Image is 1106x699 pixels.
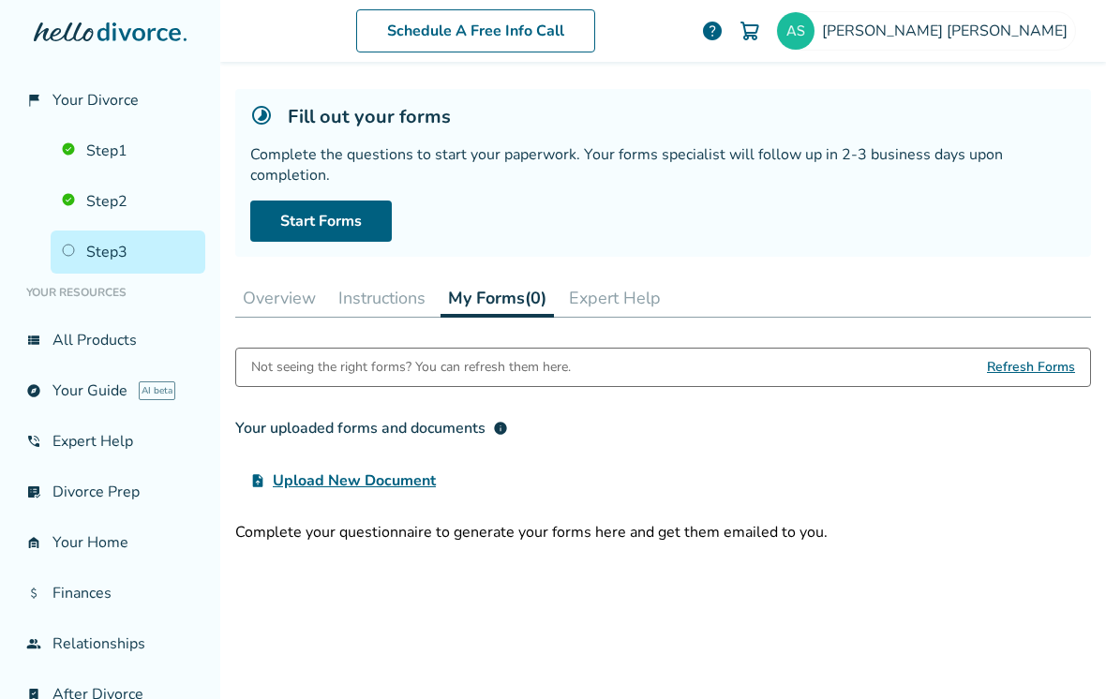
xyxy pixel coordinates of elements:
span: view_list [26,333,41,348]
a: view_listAll Products [15,319,205,362]
span: Your Divorce [52,90,139,111]
a: garage_homeYour Home [15,521,205,564]
span: Refresh Forms [987,349,1075,386]
button: Overview [235,279,323,317]
div: Not seeing the right forms? You can refresh them here. [251,349,571,386]
a: Step3 [51,231,205,274]
button: My Forms(0) [441,279,554,318]
div: Complete your questionnaire to generate your forms here and get them emailed to you. [235,522,1091,543]
span: list_alt_check [26,484,41,499]
a: Step2 [51,180,205,223]
div: Your uploaded forms and documents [235,417,508,439]
h5: Fill out your forms [288,104,451,129]
a: phone_in_talkExpert Help [15,420,205,463]
a: help [701,20,724,42]
span: garage_home [26,535,41,550]
span: upload_file [250,473,265,488]
span: Upload New Document [273,469,436,492]
span: phone_in_talk [26,434,41,449]
span: attach_money [26,586,41,601]
span: group [26,636,41,651]
img: ansimpson85@gmail.com [777,12,815,50]
a: list_alt_checkDivorce Prep [15,470,205,513]
a: Start Forms [250,201,392,242]
iframe: Chat Widget [1012,609,1106,699]
li: Your Resources [15,274,205,311]
span: AI beta [139,381,175,400]
span: explore [26,383,41,398]
span: info [493,421,508,436]
a: attach_moneyFinances [15,572,205,615]
a: Schedule A Free Info Call [356,9,595,52]
a: exploreYour GuideAI beta [15,369,205,412]
span: [PERSON_NAME] [PERSON_NAME] [822,21,1075,41]
button: Expert Help [561,279,668,317]
a: groupRelationships [15,622,205,665]
button: Instructions [331,279,433,317]
img: Cart [739,20,761,42]
a: flag_2Your Divorce [15,79,205,122]
div: Complete the questions to start your paperwork. Your forms specialist will follow up in 2-3 busin... [250,144,1076,186]
span: flag_2 [26,93,41,108]
a: Step1 [51,129,205,172]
